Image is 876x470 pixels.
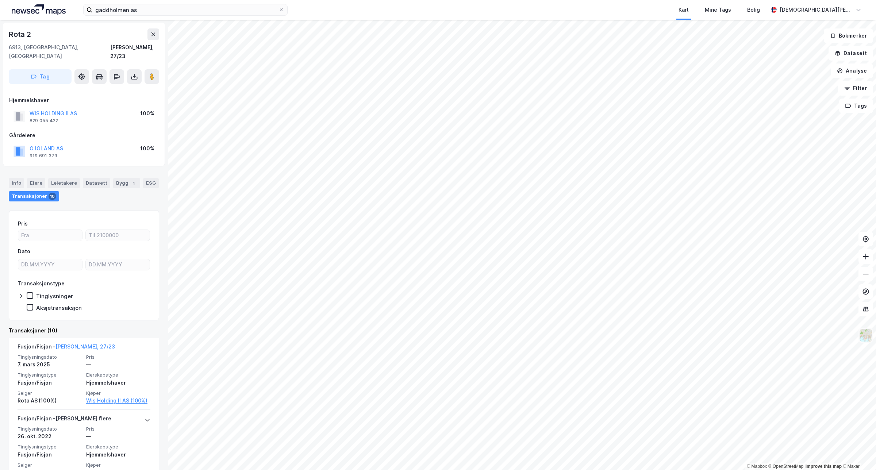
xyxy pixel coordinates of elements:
img: logo.a4113a55bc3d86da70a041830d287a7e.svg [12,4,66,15]
div: Transaksjonstype [18,279,65,288]
div: 1 [130,180,137,187]
button: Bokmerker [824,28,873,43]
div: Dato [18,247,30,256]
div: Fusjon/Fisjon - [18,342,115,354]
span: Kjøper [86,390,150,396]
div: 6913, [GEOGRAPHIC_DATA], [GEOGRAPHIC_DATA] [9,43,110,61]
div: Rota 2 [9,28,32,40]
button: Tag [9,69,72,84]
div: Bygg [113,178,140,188]
div: Fusjon/Fisjon [18,450,82,459]
button: Tags [839,99,873,113]
div: Mine Tags [705,5,731,14]
div: [PERSON_NAME], 27/23 [110,43,159,61]
div: Leietakere [48,178,80,188]
input: Fra [18,230,82,241]
button: Datasett [829,46,873,61]
div: 829 055 422 [30,118,58,124]
a: Mapbox [747,464,767,469]
input: Søk på adresse, matrikkel, gårdeiere, leietakere eller personer [92,4,278,15]
div: 100% [140,109,154,118]
span: Tinglysningstype [18,444,82,450]
input: DD.MM.YYYY [86,259,150,270]
a: Wis Holding II AS (100%) [86,396,150,405]
iframe: Chat Widget [839,435,876,470]
img: Z [859,328,873,342]
button: Filter [838,81,873,96]
input: DD.MM.YYYY [18,259,82,270]
div: 919 691 379 [30,153,57,159]
div: Kart [679,5,689,14]
div: 100% [140,144,154,153]
div: ESG [143,178,159,188]
div: — [86,432,150,441]
div: 26. okt. 2022 [18,432,82,441]
div: Pris [18,219,28,228]
span: Tinglysningsdato [18,426,82,432]
div: Info [9,178,24,188]
button: Analyse [831,63,873,78]
div: Bolig [747,5,760,14]
div: Hjemmelshaver [9,96,159,105]
div: Kontrollprogram for chat [839,435,876,470]
div: Fusjon/Fisjon - [PERSON_NAME] flere [18,414,111,426]
div: Gårdeiere [9,131,159,140]
span: Selger [18,462,82,468]
span: Pris [86,354,150,360]
div: Aksjetransaksjon [36,304,82,311]
span: Pris [86,426,150,432]
span: Eierskapstype [86,444,150,450]
div: Tinglysninger [36,293,73,300]
div: Hjemmelshaver [86,450,150,459]
span: Tinglysningstype [18,372,82,378]
span: Eierskapstype [86,372,150,378]
div: Transaksjoner [9,191,59,201]
div: Hjemmelshaver [86,378,150,387]
div: Datasett [83,178,110,188]
a: [PERSON_NAME], 27/23 [55,343,115,350]
div: 7. mars 2025 [18,360,82,369]
div: [DEMOGRAPHIC_DATA][PERSON_NAME] [780,5,853,14]
a: Improve this map [806,464,842,469]
div: Fusjon/Fisjon [18,378,82,387]
span: Tinglysningsdato [18,354,82,360]
div: Rota AS (100%) [18,396,82,405]
span: Kjøper [86,462,150,468]
div: Transaksjoner (10) [9,326,159,335]
a: OpenStreetMap [768,464,804,469]
div: — [86,360,150,369]
input: Til 2100000 [86,230,150,241]
span: Selger [18,390,82,396]
div: Eiere [27,178,45,188]
div: 10 [49,193,56,200]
